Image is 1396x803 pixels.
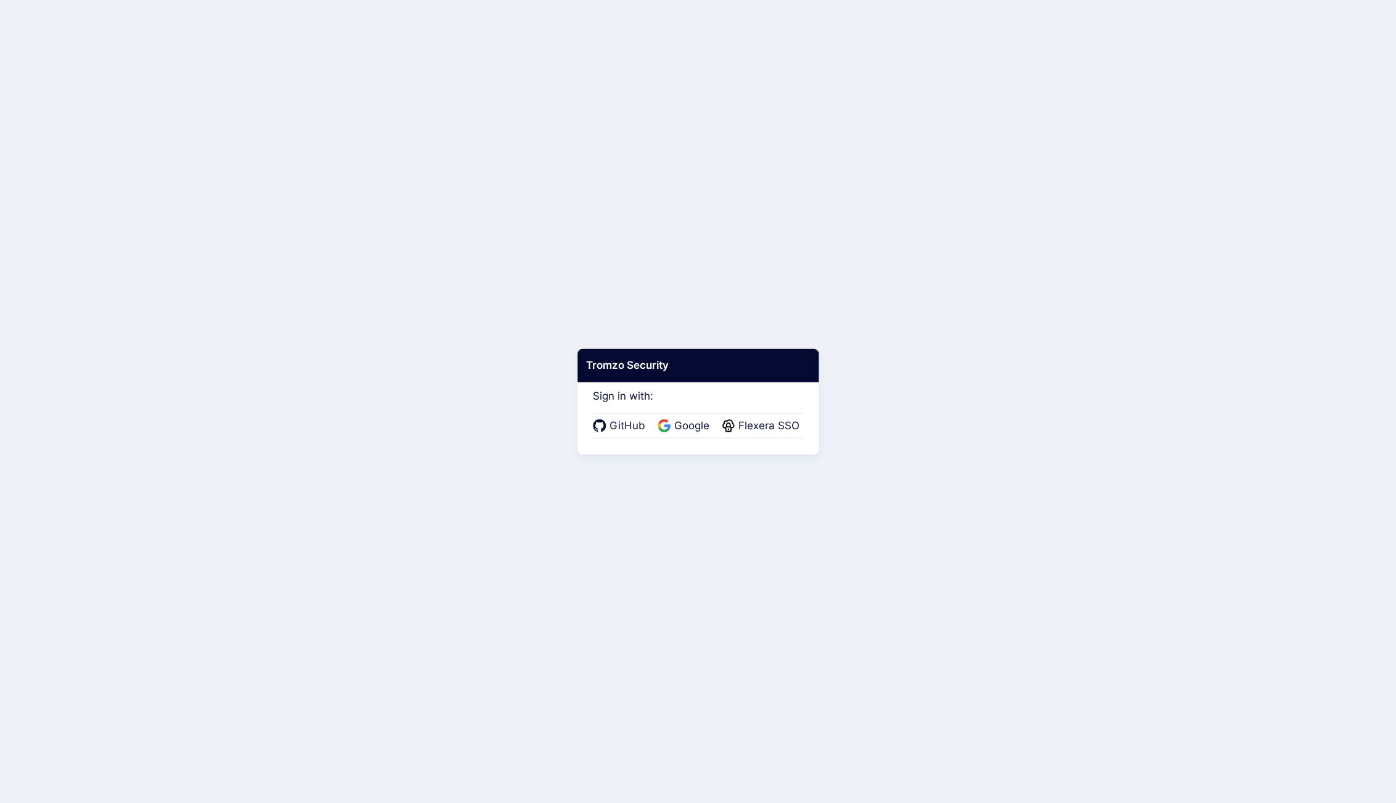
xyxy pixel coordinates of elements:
div: Sign in with: [593,373,803,439]
a: GitHub [593,418,649,434]
a: Google [658,418,713,434]
span: Flexera SSO [735,418,803,434]
span: Google [671,418,713,434]
div: Tromzo Security [577,349,819,382]
span: GitHub [606,418,649,434]
a: Flexera SSO [722,418,803,434]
